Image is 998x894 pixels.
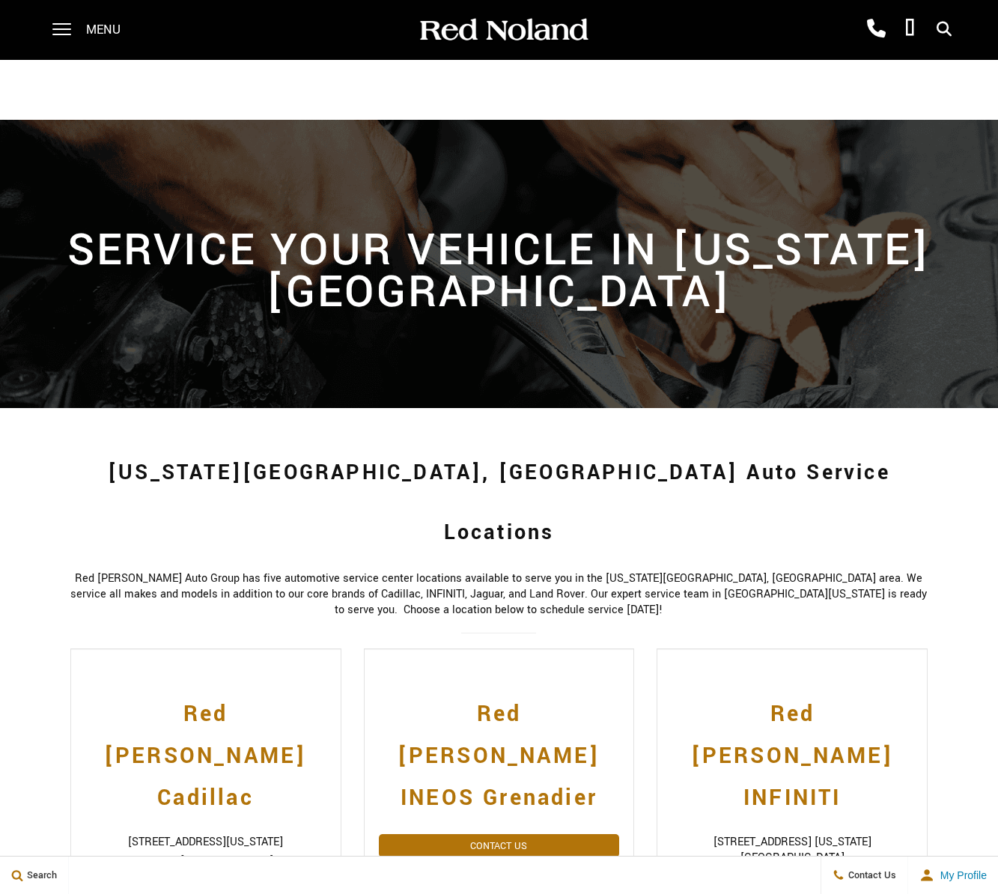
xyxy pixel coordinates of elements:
span: Search [23,869,57,882]
a: Red [PERSON_NAME] INFINITI [672,678,913,819]
strong: Service: [139,853,177,869]
p: Red [PERSON_NAME] Auto Group has five automotive service center locations available to serve you ... [70,571,928,618]
span: [PHONE_NUMBER] [180,853,273,869]
a: Red [PERSON_NAME] INEOS Grenadier [379,678,620,819]
span: Contact Us [845,869,896,882]
span: [STREET_ADDRESS] [US_STATE][GEOGRAPHIC_DATA] [672,834,913,866]
a: Contact Us [379,834,620,857]
a: Red [PERSON_NAME] Cadillac [85,678,326,819]
h2: Service Your Vehicle in [US_STATE][GEOGRAPHIC_DATA] [61,215,937,314]
button: user-profile-menu [908,857,998,894]
img: Red Noland Auto Group [417,17,589,43]
h1: [US_STATE][GEOGRAPHIC_DATA], [GEOGRAPHIC_DATA] Auto Service Locations [70,443,928,563]
span: [STREET_ADDRESS][US_STATE] [85,834,326,850]
span: My Profile [934,869,987,881]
